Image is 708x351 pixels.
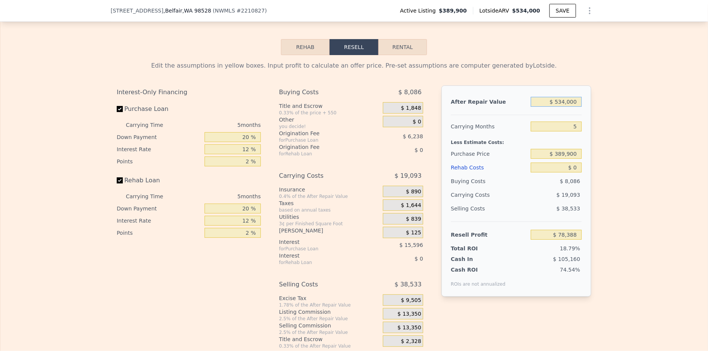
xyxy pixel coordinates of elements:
div: 5 months [178,119,261,131]
div: ( ) [213,7,267,14]
div: Interest Rate [117,143,202,155]
input: Purchase Loan [117,106,123,112]
div: Excise Tax [279,294,380,302]
div: Carrying Costs [279,169,364,183]
span: $ 890 [406,188,421,195]
span: $ 15,596 [400,242,423,248]
span: $ 38,533 [395,278,422,291]
span: NWMLS [215,8,235,14]
span: $ 38,533 [557,206,580,212]
span: $ 0 [413,119,421,125]
span: $ 0 [415,147,423,153]
div: 1.78% of the After Repair Value [279,302,380,308]
span: [STREET_ADDRESS] [111,7,164,14]
span: $ 1,848 [401,105,421,112]
div: Origination Fee [279,130,364,137]
div: for Purchase Loan [279,246,364,252]
span: $ 839 [406,216,421,223]
span: $ 125 [406,229,421,236]
div: Total ROI [451,245,498,252]
div: After Repair Value [451,95,528,109]
span: $ 9,505 [401,297,421,304]
button: Show Options [582,3,597,18]
div: Interest [279,252,364,259]
div: Buying Costs [451,174,528,188]
input: Rehab Loan [117,177,123,183]
div: for Rehab Loan [279,151,364,157]
span: $ 19,093 [395,169,422,183]
div: Title and Escrow [279,335,380,343]
div: Selling Costs [279,278,364,291]
div: Listing Commission [279,308,380,316]
span: Lotside ARV [479,7,512,14]
span: # 2210827 [237,8,265,14]
div: Carrying Costs [451,188,498,202]
div: [PERSON_NAME] [279,227,380,234]
div: 2.5% of the After Repair Value [279,316,380,322]
div: Insurance [279,186,380,193]
span: $534,000 [512,8,540,14]
div: 5 months [178,190,261,202]
div: Origination Fee [279,143,364,151]
div: Interest Rate [117,215,202,227]
div: 0.33% of the After Repair Value [279,343,380,349]
div: Cash In [451,255,498,263]
button: SAVE [549,4,576,17]
button: Resell [330,39,378,55]
span: $ 13,350 [398,324,421,331]
div: based on annual taxes [279,207,380,213]
span: $ 13,350 [398,311,421,318]
div: Title and Escrow [279,102,380,110]
div: Rehab Costs [451,161,528,174]
span: Active Listing [400,7,439,14]
div: Buying Costs [279,85,364,99]
span: 18.79% [560,245,580,251]
span: $ 19,093 [557,192,580,198]
span: $ 8,086 [398,85,422,99]
div: Taxes [279,199,380,207]
span: , WA 98528 [183,8,211,14]
div: Carrying Months [451,120,528,133]
div: Selling Commission [279,322,380,329]
span: $389,900 [439,7,467,14]
button: Rehab [281,39,330,55]
span: $ 8,086 [560,178,580,184]
div: Down Payment [117,202,202,215]
span: $ 6,238 [403,133,423,139]
div: Interest [279,238,364,246]
div: 0.33% of the price + 550 [279,110,380,116]
div: ROIs are not annualized [451,274,506,287]
div: Less Estimate Costs: [451,133,582,147]
div: Points [117,227,202,239]
span: 74.54% [560,267,580,273]
div: Cash ROI [451,266,506,274]
label: Purchase Loan [117,102,202,116]
div: Carrying Time [126,119,175,131]
div: Other [279,116,380,123]
span: $ 0 [415,256,423,262]
div: Selling Costs [451,202,528,215]
div: Resell Profit [451,228,528,242]
div: Purchase Price [451,147,528,161]
div: Utilities [279,213,380,221]
div: for Purchase Loan [279,137,364,143]
button: Rental [378,39,427,55]
div: 0.4% of the After Repair Value [279,193,380,199]
div: 2.5% of the After Repair Value [279,329,380,335]
div: Points [117,155,202,168]
div: you decide! [279,123,380,130]
div: Edit the assumptions in yellow boxes. Input profit to calculate an offer price. Pre-set assumptio... [117,61,591,70]
label: Rehab Loan [117,174,202,187]
div: for Rehab Loan [279,259,364,266]
div: Down Payment [117,131,202,143]
span: $ 1,644 [401,202,421,209]
div: Interest-Only Financing [117,85,261,99]
span: , Belfair [164,7,211,14]
div: 3¢ per Finished Square Foot [279,221,380,227]
div: Carrying Time [126,190,175,202]
span: $ 105,160 [553,256,580,262]
span: $ 2,328 [401,338,421,345]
